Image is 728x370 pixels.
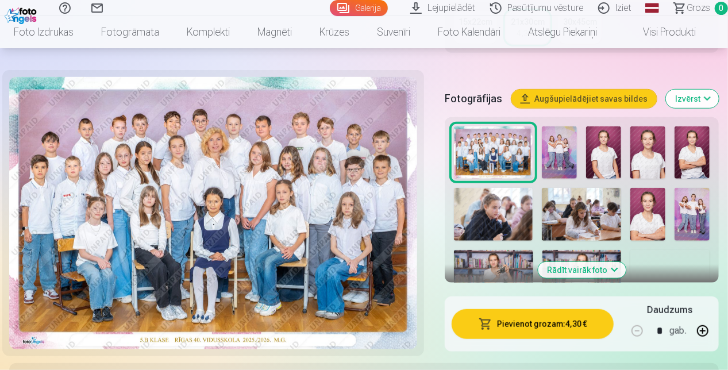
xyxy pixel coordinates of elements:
div: gab. [669,317,687,345]
h5: Daudzums [647,303,692,317]
a: Suvenīri [363,16,424,48]
button: Izvērst [666,90,719,108]
a: Krūzes [306,16,363,48]
a: Atslēgu piekariņi [514,16,611,48]
a: Foto kalendāri [424,16,514,48]
button: Rādīt vairāk foto [538,262,626,278]
img: /fa1 [5,5,40,24]
a: Magnēti [244,16,306,48]
a: Fotogrāmata [87,16,173,48]
h5: Fotogrāfijas [445,91,502,107]
span: Grozs [687,1,710,15]
span: 0 [715,2,728,15]
button: Augšupielādējiet savas bildes [511,90,657,108]
button: Pievienot grozam:4,30 € [452,309,614,339]
a: Visi produkti [611,16,710,48]
a: Komplekti [173,16,244,48]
